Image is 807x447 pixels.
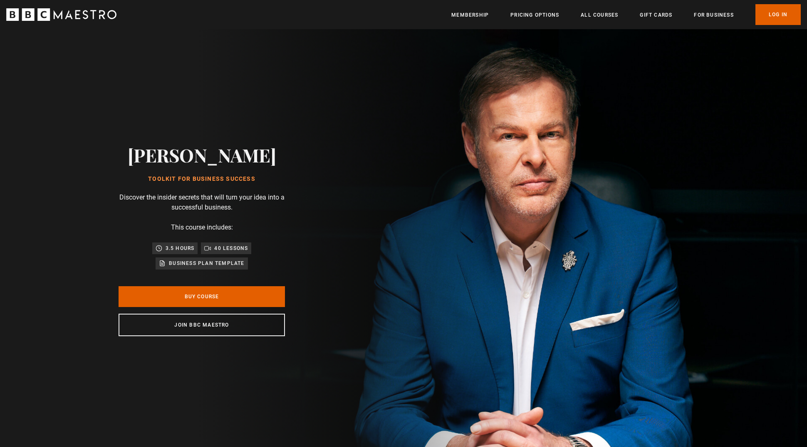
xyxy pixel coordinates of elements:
[694,11,733,19] a: For business
[119,286,285,307] a: Buy Course
[169,259,244,267] p: Business plan template
[166,244,195,252] p: 3.5 hours
[451,11,489,19] a: Membership
[119,314,285,336] a: Join BBC Maestro
[214,244,248,252] p: 40 lessons
[581,11,618,19] a: All Courses
[510,11,559,19] a: Pricing Options
[171,222,233,232] p: This course includes:
[640,11,672,19] a: Gift Cards
[128,144,276,165] h2: [PERSON_NAME]
[119,192,285,212] p: Discover the insider secrets that will turn your idea into a successful business.
[6,8,116,21] svg: BBC Maestro
[128,176,276,182] h1: Toolkit for Business Success
[755,4,801,25] a: Log In
[451,4,801,25] nav: Primary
